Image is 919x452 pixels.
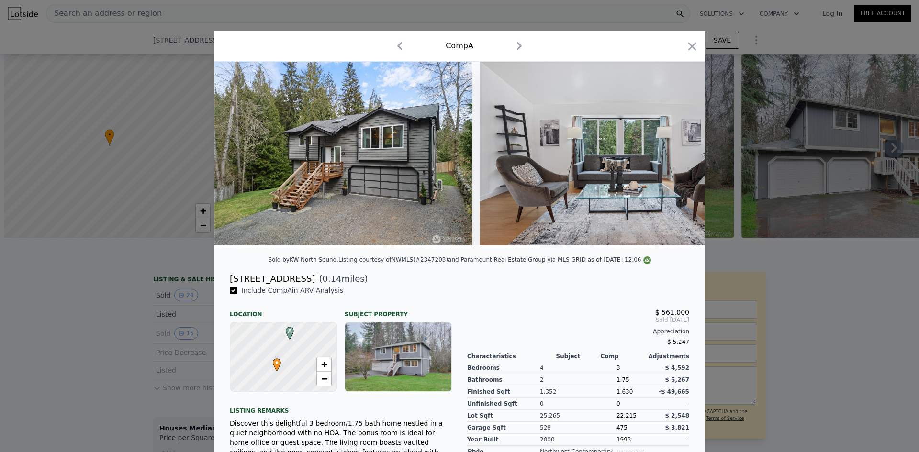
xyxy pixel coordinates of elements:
div: Characteristics [467,353,556,360]
div: Location [230,303,337,318]
span: − [321,373,327,385]
div: 0 [540,398,616,410]
span: 0.14 [323,274,342,284]
span: $ 2,548 [665,412,689,419]
span: 3 [616,364,620,371]
div: - [653,434,689,446]
div: - [653,398,689,410]
span: $ 5,267 [665,376,689,383]
div: 1.75 [616,374,653,386]
a: Zoom in [317,357,331,372]
span: 1,630 [616,388,633,395]
div: Finished Sqft [467,386,540,398]
div: Bedrooms [467,362,540,374]
div: Subject Property [345,303,452,318]
span: • [270,355,283,370]
span: -$ 49,665 [659,388,689,395]
span: $ 5,247 [667,339,689,345]
div: Listing remarks [230,399,452,415]
span: 22,215 [616,412,637,419]
div: A [283,327,289,332]
div: 1993 [616,434,653,446]
span: ( miles) [315,272,368,286]
div: Unfinished Sqft [467,398,540,410]
span: $ 4,592 [665,364,689,371]
div: 4 [540,362,616,374]
span: A [283,327,296,335]
span: $ 3,821 [665,424,689,431]
div: 25,265 [540,410,616,422]
div: Adjustments [645,353,689,360]
div: Lot Sqft [467,410,540,422]
div: Comp A [446,40,473,52]
div: [STREET_ADDRESS] [230,272,315,286]
a: Zoom out [317,372,331,386]
div: Appreciation [467,328,689,335]
img: Property Img [480,62,755,245]
span: + [321,358,327,370]
div: Garage Sqft [467,422,540,434]
div: 2 [540,374,616,386]
span: Sold [DATE] [467,316,689,324]
div: 1,352 [540,386,616,398]
span: Include Comp A in ARV Analysis [237,287,347,294]
div: Sold by KW North Sound . [268,256,338,263]
div: Comp [600,353,645,360]
div: Year Built [467,434,540,446]
img: NWMLS Logo [643,256,651,264]
div: Bathrooms [467,374,540,386]
img: Property Img [214,62,472,245]
div: Listing courtesy of NWMLS (#2347203) and Paramount Real Estate Group via MLS GRID as of [DATE] 12:06 [338,256,650,263]
span: 475 [616,424,628,431]
div: 528 [540,422,616,434]
span: 0 [616,400,620,407]
div: Subject [556,353,601,360]
div: • [270,358,276,364]
div: 2000 [540,434,616,446]
span: $ 561,000 [655,309,689,316]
